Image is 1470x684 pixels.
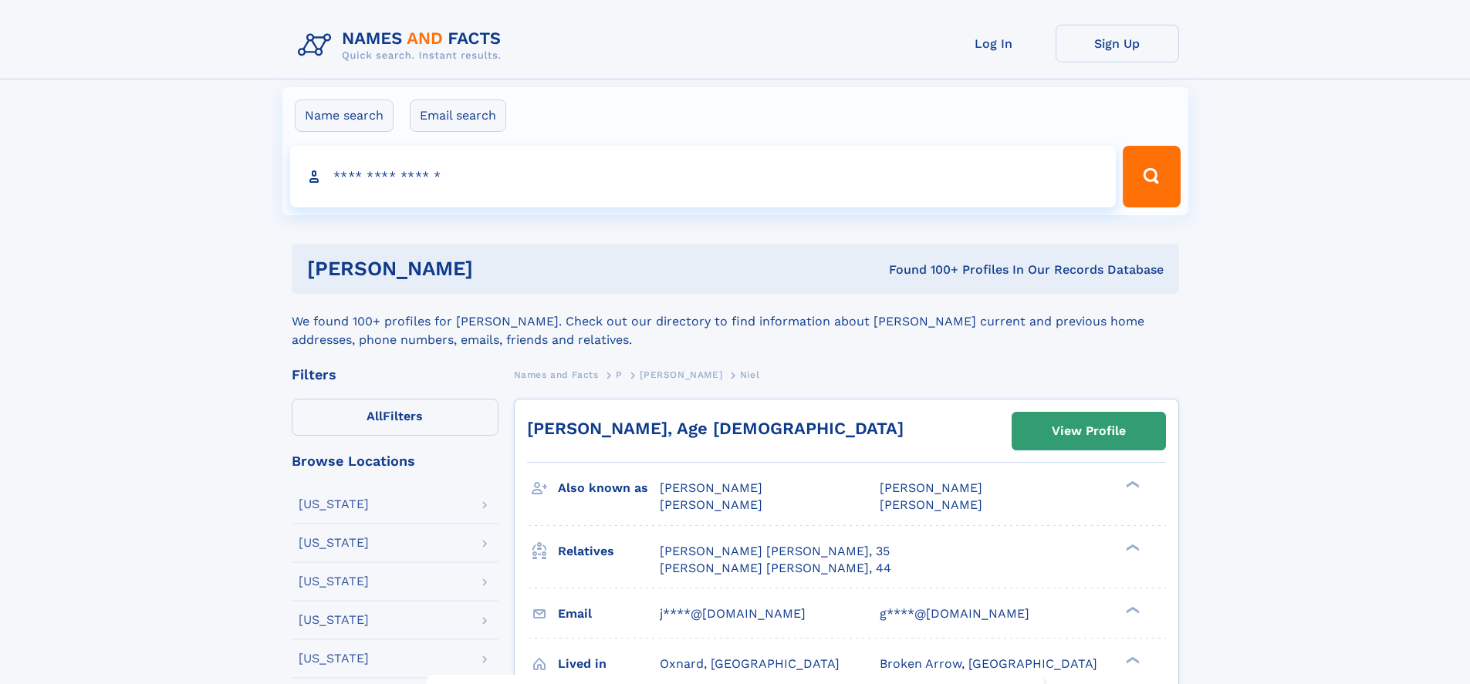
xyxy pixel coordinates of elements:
[640,365,722,384] a: [PERSON_NAME]
[527,419,904,438] a: [PERSON_NAME], Age [DEMOGRAPHIC_DATA]
[558,538,660,564] h3: Relatives
[1122,605,1141,615] div: ❯
[616,365,623,384] a: P
[299,575,369,588] div: [US_STATE]
[740,369,759,380] span: Niel
[660,497,762,512] span: [PERSON_NAME]
[367,409,383,423] span: All
[292,294,1179,349] div: We found 100+ profiles for [PERSON_NAME]. Check out our directory to find information about [PERS...
[299,537,369,549] div: [US_STATE]
[292,454,498,468] div: Browse Locations
[292,25,514,66] img: Logo Names and Facts
[1056,25,1179,62] a: Sign Up
[292,368,498,382] div: Filters
[660,480,762,495] span: [PERSON_NAME]
[558,475,660,501] h3: Also known as
[307,259,681,278] h1: [PERSON_NAME]
[292,399,498,436] label: Filters
[660,543,890,560] a: [PERSON_NAME] [PERSON_NAME], 35
[880,480,982,495] span: [PERSON_NAME]
[640,369,722,380] span: [PERSON_NAME]
[1122,542,1141,552] div: ❯
[1012,413,1165,450] a: View Profile
[290,146,1117,207] input: search input
[660,656,840,671] span: Oxnard, [GEOGRAPHIC_DATA]
[932,25,1056,62] a: Log In
[880,497,982,512] span: [PERSON_NAME]
[660,560,891,577] a: [PERSON_NAME] [PERSON_NAME], 44
[1052,413,1126,449] div: View Profile
[1122,480,1141,490] div: ❯
[295,99,394,132] label: Name search
[410,99,506,132] label: Email search
[681,261,1164,278] div: Found 100+ Profiles In Our Records Database
[616,369,623,380] span: P
[1122,655,1141,665] div: ❯
[299,652,369,665] div: [US_STATE]
[299,498,369,510] div: [US_STATE]
[514,365,599,384] a: Names and Facts
[558,601,660,627] h3: Email
[1123,146,1180,207] button: Search Button
[558,651,660,677] h3: Lived in
[299,614,369,626] div: [US_STATE]
[880,656,1097,671] span: Broken Arrow, [GEOGRAPHIC_DATA]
